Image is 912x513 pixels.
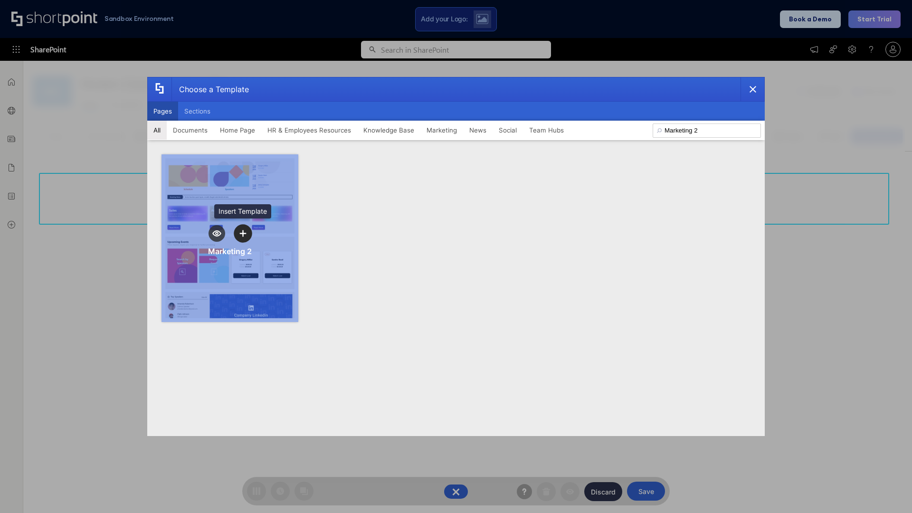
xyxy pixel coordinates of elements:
button: Home Page [214,121,261,140]
input: Search [653,123,761,138]
button: Social [493,121,523,140]
button: Sections [178,102,217,121]
button: HR & Employees Resources [261,121,357,140]
div: template selector [147,77,765,436]
button: All [147,121,167,140]
button: Marketing [420,121,463,140]
button: Pages [147,102,178,121]
button: Team Hubs [523,121,570,140]
button: Knowledge Base [357,121,420,140]
div: Marketing 2 [208,247,252,256]
button: Documents [167,121,214,140]
iframe: Chat Widget [864,467,912,513]
div: Choose a Template [171,77,249,101]
button: News [463,121,493,140]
